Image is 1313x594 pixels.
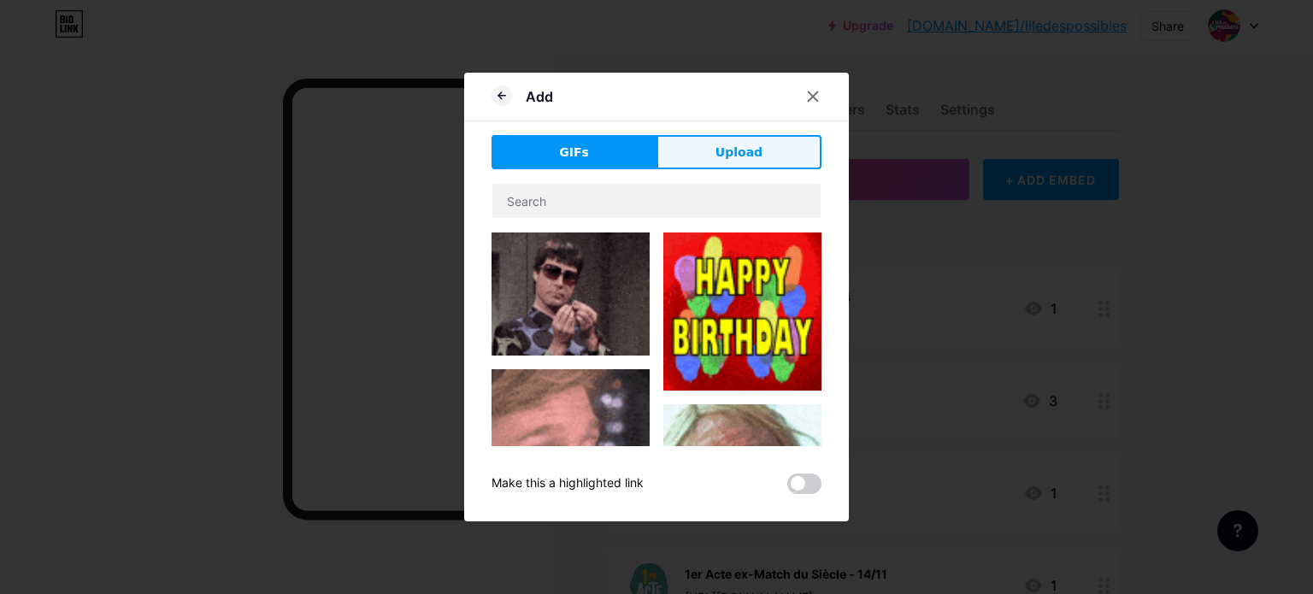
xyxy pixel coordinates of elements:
[492,369,650,553] img: Gihpy
[492,232,650,356] img: Gihpy
[526,86,553,107] div: Add
[492,184,821,218] input: Search
[492,473,644,494] div: Make this a highlighted link
[663,404,821,562] img: Gihpy
[656,135,821,169] button: Upload
[492,135,656,169] button: GIFs
[559,144,589,162] span: GIFs
[715,144,762,162] span: Upload
[663,232,821,391] img: Gihpy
